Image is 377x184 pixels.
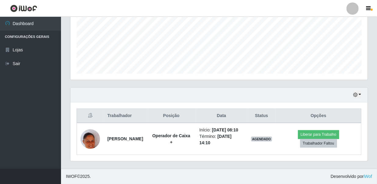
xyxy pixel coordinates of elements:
li: Início: [199,127,244,133]
span: AGENDADO [251,137,272,142]
button: Liberar para Trabalho [298,130,339,139]
img: 1639421974212.jpeg [81,122,100,156]
img: CoreUI Logo [10,5,37,12]
span: Desenvolvido por [331,173,372,180]
time: [DATE] 08:10 [212,127,238,132]
span: IWOF [66,174,77,179]
th: Trabalhador [104,109,147,123]
th: Posição [147,109,196,123]
th: Data [196,109,247,123]
li: Término: [199,133,244,146]
th: Status [247,109,276,123]
a: iWof [364,174,372,179]
th: Opções [276,109,361,123]
button: Trabalhador Faltou [300,139,337,148]
span: © 2025 . [66,173,91,180]
strong: Operador de Caixa + [152,133,190,145]
strong: [PERSON_NAME] [107,136,143,141]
